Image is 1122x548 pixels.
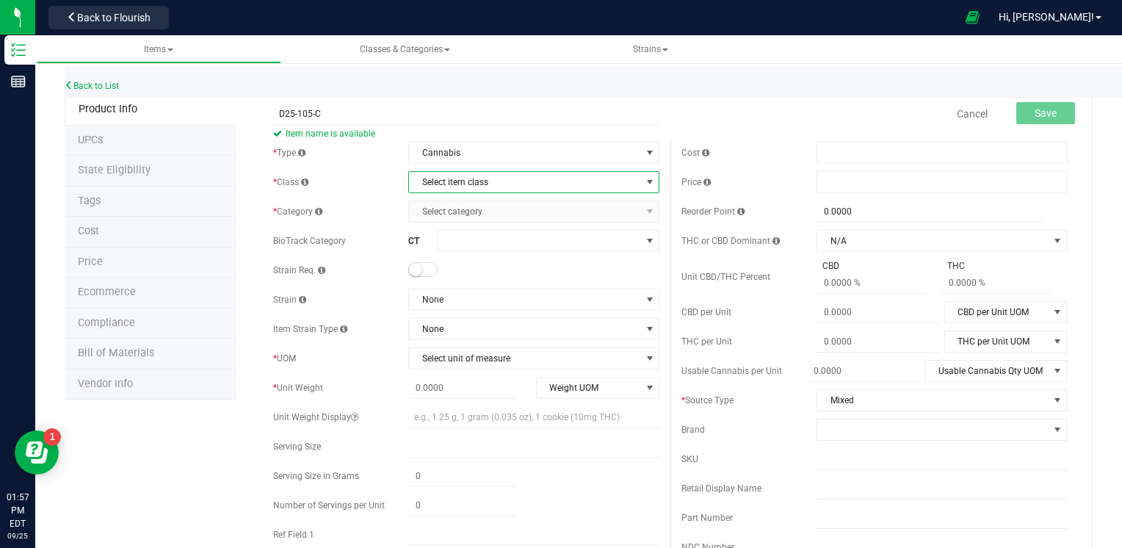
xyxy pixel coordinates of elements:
[360,44,450,54] span: Classes & Categories
[1049,231,1067,251] span: select
[409,172,640,192] span: Select item class
[817,201,1043,222] input: 0.0000
[78,256,103,268] span: Price
[409,348,640,369] span: Select unit of measure
[408,234,438,248] div: CT
[78,134,103,146] span: Tag
[273,236,346,246] span: BioTrack Category
[409,319,640,339] span: None
[681,336,732,347] span: THC per Unit
[633,44,668,54] span: Strains
[817,390,1049,411] span: Mixed
[1049,331,1067,352] span: select
[7,491,29,530] p: 01:57 PM EDT
[273,500,385,511] span: Number of Servings per Unit
[817,331,940,352] input: 0.0000
[273,206,322,217] span: Category
[65,81,119,91] a: Back to List
[78,225,99,237] span: Cost
[273,103,659,125] input: Item name
[79,103,137,115] span: Product Info
[273,177,308,187] span: Class
[681,454,698,464] span: SKU
[144,44,173,54] span: Items
[817,259,845,273] span: CBD
[1035,107,1057,119] span: Save
[43,428,61,446] iframe: Resource center unread badge
[7,530,29,541] p: 09/25
[941,273,1051,293] input: 0.0000 %
[999,11,1094,23] span: Hi, [PERSON_NAME]!
[640,378,659,398] span: select
[681,425,705,435] span: Brand
[956,3,989,32] span: Open Ecommerce Menu
[273,324,347,334] span: Item Strain Type
[273,148,305,158] span: Type
[681,395,734,405] span: Source Type
[681,307,731,317] span: CBD per Unit
[408,466,518,486] input: 0
[681,366,782,376] span: Usable Cannabis per Unit
[78,195,101,207] span: Tag
[681,272,770,282] span: Unit CBD/THC Percent
[273,125,659,143] span: Item name is available
[408,495,518,516] input: 0
[408,406,659,428] input: e.g., 1.25 g, 1 gram (0.035 oz), 1 cookie (10mg THC)
[640,143,659,163] span: select
[681,483,761,494] span: Retail Display Name
[351,413,358,422] i: Custom display text for unit weight (e.g., '1.25 g', '1 gram (0.035 oz)', '1 cookie (10mg THC)')
[273,383,323,393] span: Unit Weight
[957,107,988,121] a: Cancel
[273,353,296,364] span: UOM
[681,513,733,523] span: Part Number
[78,164,151,176] span: Tag
[681,148,709,158] span: Cost
[681,177,711,187] span: Price
[409,143,640,163] span: Cannabis
[273,295,306,305] span: Strain
[78,378,133,390] span: Vendor Info
[78,286,136,298] span: Ecommerce
[409,289,640,310] span: None
[11,74,26,89] inline-svg: Reports
[681,236,780,246] span: THC or CBD Dominant
[408,378,518,398] input: 0.0000
[11,43,26,57] inline-svg: Inventory
[78,347,154,359] span: Bill of Materials
[640,348,659,369] span: select
[941,259,971,273] span: THC
[273,471,359,481] span: Serving Size in Grams
[273,441,321,452] span: Serving Size
[273,265,325,275] span: Strain Req.
[1049,302,1067,322] span: select
[806,361,921,381] input: 0.0000
[640,172,659,192] span: select
[1016,102,1075,124] button: Save
[1049,390,1067,411] span: select
[77,12,151,24] span: Back to Flourish
[48,6,169,29] button: Back to Flourish
[78,317,135,329] span: Compliance
[945,331,1049,352] span: THC per Unit UOM
[537,378,640,398] span: Weight UOM
[681,206,745,217] span: Reorder Point
[817,273,926,293] input: 0.0000 %
[15,430,59,475] iframe: Resource center
[817,231,1049,251] span: N/A
[925,361,1049,381] span: Usable Cannabis Qty UOM
[1049,361,1067,381] span: select
[945,302,1049,322] span: CBD per Unit UOM
[273,412,358,422] span: Unit Weight Display
[273,530,314,540] span: Ref Field 1
[817,302,940,322] input: 0.0000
